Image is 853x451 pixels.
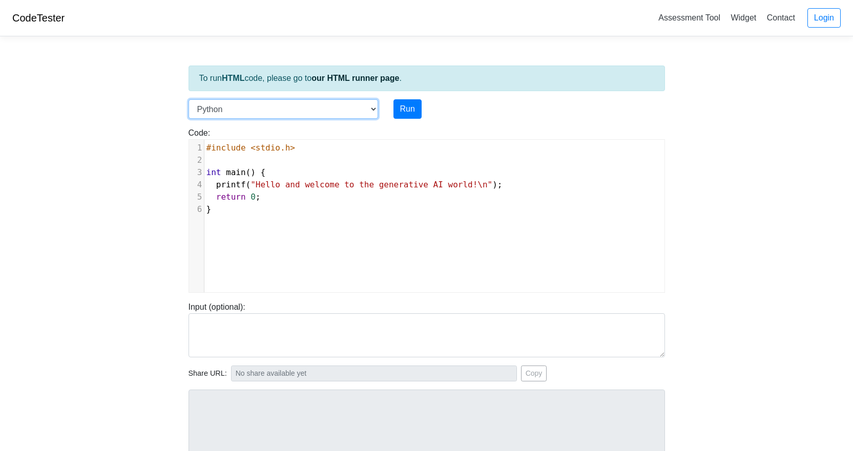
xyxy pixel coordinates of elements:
[231,366,517,381] input: No share available yet
[206,192,261,202] span: ;
[206,143,295,153] span: #include <stdio.h>
[206,167,221,177] span: int
[189,166,204,179] div: 3
[763,9,799,26] a: Contact
[189,142,204,154] div: 1
[206,167,266,177] span: () {
[181,301,673,357] div: Input (optional):
[189,191,204,203] div: 5
[181,127,673,293] div: Code:
[189,203,204,216] div: 6
[206,204,212,214] span: }
[189,154,204,166] div: 2
[807,8,841,28] a: Login
[216,192,246,202] span: return
[393,99,422,119] button: Run
[189,368,227,379] span: Share URL:
[251,192,256,202] span: 0
[521,366,547,381] button: Copy
[216,180,246,189] span: printf
[222,74,244,82] strong: HTML
[226,167,246,177] span: main
[189,179,204,191] div: 4
[311,74,399,82] a: our HTML runner page
[251,180,492,189] span: "Hello and welcome to the generative AI world!\n"
[189,66,665,91] div: To run code, please go to .
[12,12,65,24] a: CodeTester
[726,9,760,26] a: Widget
[654,9,724,26] a: Assessment Tool
[206,180,503,189] span: ( );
